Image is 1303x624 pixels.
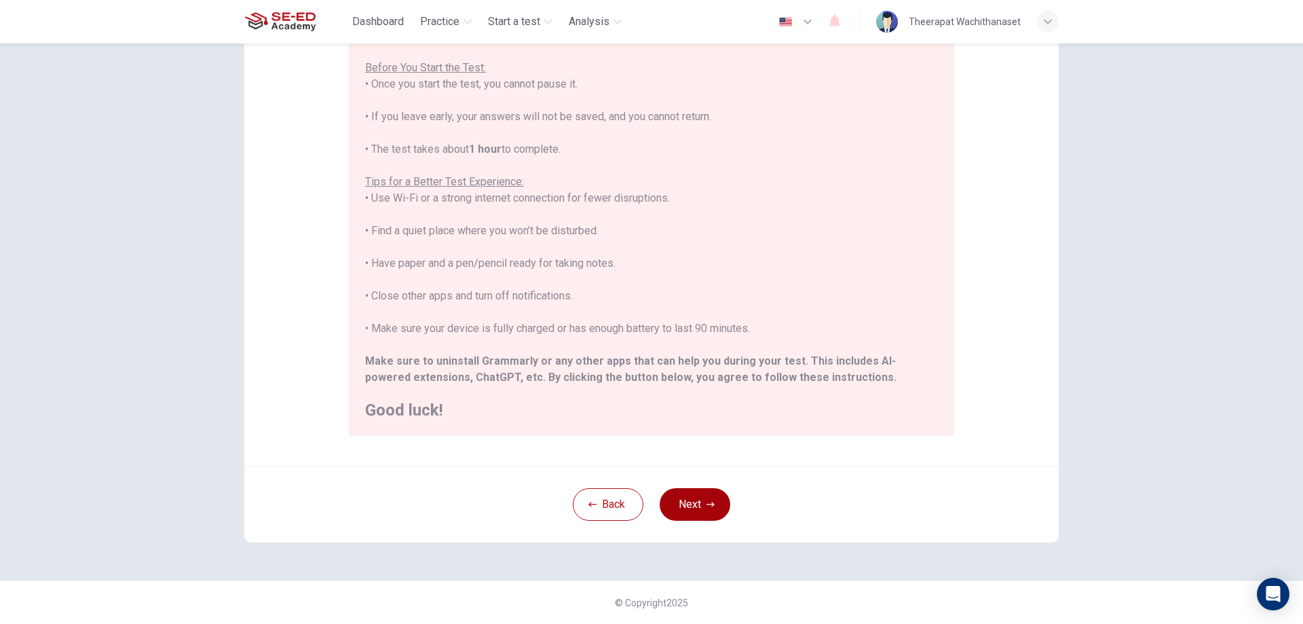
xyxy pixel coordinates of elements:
button: Back [573,488,643,521]
h2: Good luck! [365,402,938,418]
button: Analysis [563,10,627,34]
b: Make sure to uninstall Grammarly or any other apps that can help you during your test. This inclu... [365,354,896,384]
button: Start a test [483,10,558,34]
span: Start a test [488,14,540,30]
u: Before You Start the Test: [365,61,486,74]
b: 1 hour [469,143,502,155]
div: Theerapat Wachithanaset [909,14,1021,30]
img: SE-ED Academy logo [244,8,316,35]
div: Open Intercom Messenger [1257,578,1289,610]
span: Analysis [569,14,609,30]
b: By clicking the button below, you agree to follow these instructions. [548,371,896,384]
button: Dashboard [347,10,409,34]
img: en [777,17,794,27]
span: Dashboard [352,14,404,30]
span: Practice [420,14,459,30]
u: Tips for a Better Test Experience: [365,175,524,188]
img: Profile picture [876,11,898,33]
span: © Copyright 2025 [615,598,688,608]
button: Next [660,488,730,521]
button: Practice [415,10,477,34]
a: SE-ED Academy logo [244,8,347,35]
